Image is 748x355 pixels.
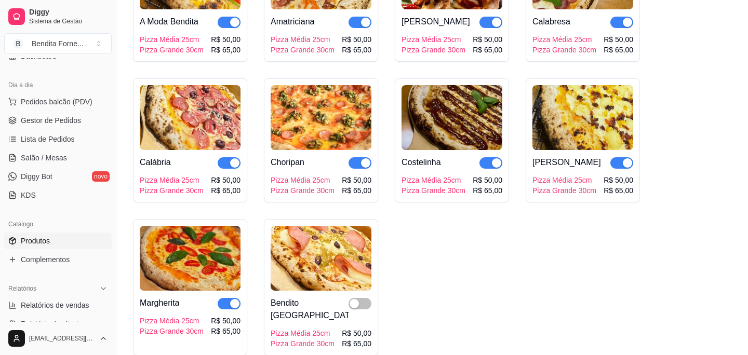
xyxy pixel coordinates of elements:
[402,34,465,45] div: Pizza Média 25cm
[4,149,112,166] a: Salão / Mesas
[402,175,465,185] div: Pizza Média 25cm
[271,34,335,45] div: Pizza Média 25cm
[342,338,371,349] div: R$ 65,00
[21,153,67,163] span: Salão / Mesas
[271,45,335,55] div: Pizza Grande 30cm
[271,297,349,322] div: Bendito [GEOGRAPHIC_DATA]
[4,4,112,29] a: DiggySistema de Gestão
[342,45,371,55] div: R$ 65,00
[473,185,502,196] div: R$ 65,00
[21,97,92,107] span: Pedidos balcão (PDV)
[21,319,87,329] span: Relatório de clientes
[4,316,112,332] a: Relatório de clientes
[21,190,36,200] span: KDS
[532,34,596,45] div: Pizza Média 25cm
[271,226,371,291] img: product-image
[604,34,633,45] div: R$ 50,00
[473,45,502,55] div: R$ 65,00
[4,131,112,147] a: Lista de Pedidos
[4,216,112,233] div: Catálogo
[402,16,470,28] div: [PERSON_NAME]
[4,297,112,313] a: Relatórios de vendas
[604,175,633,185] div: R$ 50,00
[21,300,89,310] span: Relatórios de vendas
[4,33,112,54] button: Select a team
[342,34,371,45] div: R$ 50,00
[402,85,502,150] img: product-image
[271,338,335,349] div: Pizza Grande 30cm
[4,112,112,129] a: Gestor de Pedidos
[140,185,204,196] div: Pizza Grande 30cm
[342,328,371,338] div: R$ 50,00
[271,16,314,28] div: Amatriciana
[140,85,241,150] img: product-image
[140,45,204,55] div: Pizza Grande 30cm
[4,251,112,268] a: Complementos
[532,16,570,28] div: Calabresa
[604,185,633,196] div: R$ 65,00
[211,316,241,326] div: R$ 50,00
[140,16,198,28] div: A Moda Bendita
[532,185,596,196] div: Pizza Grande 30cm
[21,134,75,144] span: Lista de Pedidos
[271,185,335,196] div: Pizza Grande 30cm
[140,297,179,309] div: Margherita
[140,316,204,326] div: Pizza Média 25cm
[4,168,112,185] a: Diggy Botnovo
[402,185,465,196] div: Pizza Grande 30cm
[211,185,241,196] div: R$ 65,00
[532,175,596,185] div: Pizza Média 25cm
[473,34,502,45] div: R$ 50,00
[21,171,52,182] span: Diggy Bot
[21,236,50,246] span: Produtos
[342,175,371,185] div: R$ 50,00
[21,115,81,126] span: Gestor de Pedidos
[29,334,95,343] span: [EMAIL_ADDRESS][DOMAIN_NAME]
[211,34,241,45] div: R$ 50,00
[29,17,108,25] span: Sistema de Gestão
[473,175,502,185] div: R$ 50,00
[604,45,633,55] div: R$ 65,00
[21,254,70,265] span: Complementos
[140,226,241,291] img: product-image
[342,185,371,196] div: R$ 65,00
[140,326,204,336] div: Pizza Grande 30cm
[271,175,335,185] div: Pizza Média 25cm
[13,38,23,49] span: B
[402,156,441,169] div: Costelinha
[532,85,633,150] img: product-image
[29,8,108,17] span: Diggy
[4,77,112,93] div: Dia a dia
[211,175,241,185] div: R$ 50,00
[4,187,112,203] a: KDS
[4,93,112,110] button: Pedidos balcão (PDV)
[140,175,204,185] div: Pizza Média 25cm
[211,45,241,55] div: R$ 65,00
[532,45,596,55] div: Pizza Grande 30cm
[4,326,112,351] button: [EMAIL_ADDRESS][DOMAIN_NAME]
[140,156,171,169] div: Calábria
[271,156,304,169] div: Choripan
[8,284,36,293] span: Relatórios
[532,156,601,169] div: [PERSON_NAME]
[271,328,335,338] div: Pizza Média 25cm
[271,85,371,150] img: product-image
[211,326,241,336] div: R$ 65,00
[32,38,84,49] div: Bendita Forne ...
[402,45,465,55] div: Pizza Grande 30cm
[4,233,112,249] a: Produtos
[140,34,204,45] div: Pizza Média 25cm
